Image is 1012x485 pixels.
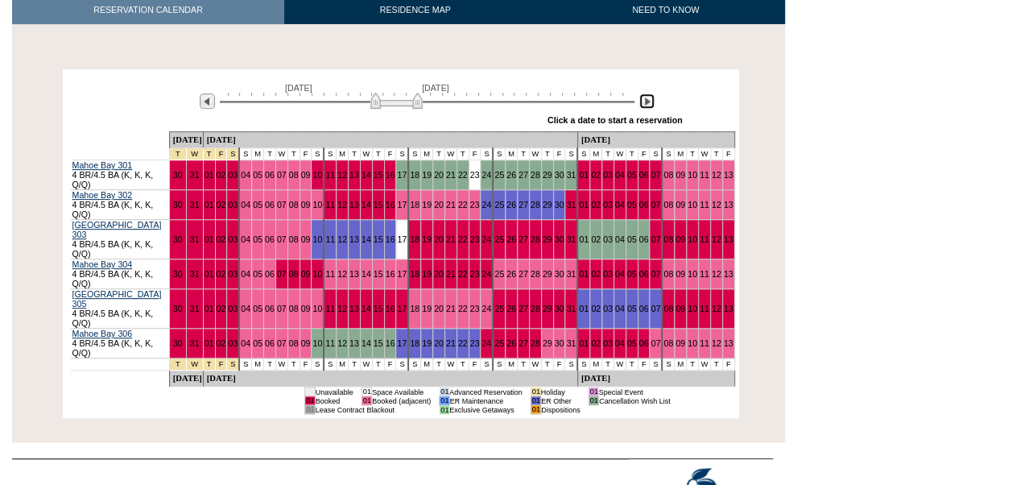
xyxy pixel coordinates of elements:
[494,269,504,279] a: 25
[361,234,371,244] a: 14
[422,304,432,313] a: 19
[724,269,733,279] a: 13
[301,200,311,209] a: 09
[397,338,407,348] a: 17
[253,269,262,279] a: 05
[481,304,491,313] a: 24
[349,200,359,209] a: 13
[663,234,673,244] a: 08
[547,115,683,125] div: Click a date to start a reservation
[458,338,468,348] a: 22
[566,269,576,279] a: 31
[603,304,613,313] a: 03
[700,234,709,244] a: 11
[173,304,183,313] a: 30
[72,329,133,338] a: Mahoe Bay 306
[724,200,733,209] a: 13
[603,170,613,180] a: 03
[374,338,383,348] a: 15
[724,338,733,348] a: 13
[531,234,540,244] a: 28
[712,234,721,244] a: 12
[591,269,601,279] a: 02
[337,338,347,348] a: 12
[543,338,552,348] a: 29
[543,170,552,180] a: 29
[374,234,383,244] a: 15
[217,269,226,279] a: 02
[481,170,491,180] a: 24
[239,148,251,160] td: S
[518,304,528,313] a: 27
[386,338,395,348] a: 16
[285,83,312,93] span: [DATE]
[434,170,444,180] a: 20
[494,338,504,348] a: 25
[481,200,491,209] a: 24
[615,170,625,180] a: 04
[277,269,287,279] a: 07
[361,304,371,313] a: 14
[301,234,311,244] a: 09
[361,269,371,279] a: 14
[688,170,697,180] a: 10
[700,304,709,313] a: 11
[241,170,250,180] a: 04
[518,269,528,279] a: 27
[543,269,552,279] a: 29
[627,304,637,313] a: 05
[410,304,419,313] a: 18
[639,170,649,180] a: 06
[579,304,589,313] a: 01
[312,338,322,348] a: 10
[277,338,287,348] a: 07
[325,269,335,279] a: 11
[446,304,456,313] a: 21
[591,170,601,180] a: 02
[651,170,660,180] a: 07
[663,304,673,313] a: 08
[374,269,383,279] a: 15
[397,304,407,313] a: 17
[217,304,226,313] a: 02
[277,170,287,180] a: 07
[506,170,516,180] a: 26
[543,304,552,313] a: 29
[566,200,576,209] a: 31
[651,234,660,244] a: 07
[241,304,250,313] a: 04
[265,170,275,180] a: 06
[173,338,183,348] a: 30
[481,338,491,348] a: 24
[458,170,468,180] a: 22
[397,269,407,279] a: 17
[325,338,335,348] a: 11
[434,234,444,244] a: 20
[712,170,721,180] a: 12
[72,190,133,200] a: Mahoe Bay 302
[518,200,528,209] a: 27
[555,234,564,244] a: 30
[410,234,419,244] a: 18
[700,200,709,209] a: 11
[169,148,186,160] td: New Year's
[675,234,685,244] a: 09
[217,200,226,209] a: 02
[169,132,203,148] td: [DATE]
[639,93,655,109] img: Next
[386,304,395,313] a: 16
[615,200,625,209] a: 04
[422,234,432,244] a: 19
[470,338,480,348] a: 23
[712,269,721,279] a: 12
[639,338,649,348] a: 06
[397,234,407,244] a: 17
[190,200,200,209] a: 31
[579,200,589,209] a: 01
[579,234,589,244] a: 01
[639,234,649,244] a: 06
[215,148,227,160] td: New Year's
[615,234,625,244] a: 04
[555,269,564,279] a: 30
[253,200,262,209] a: 05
